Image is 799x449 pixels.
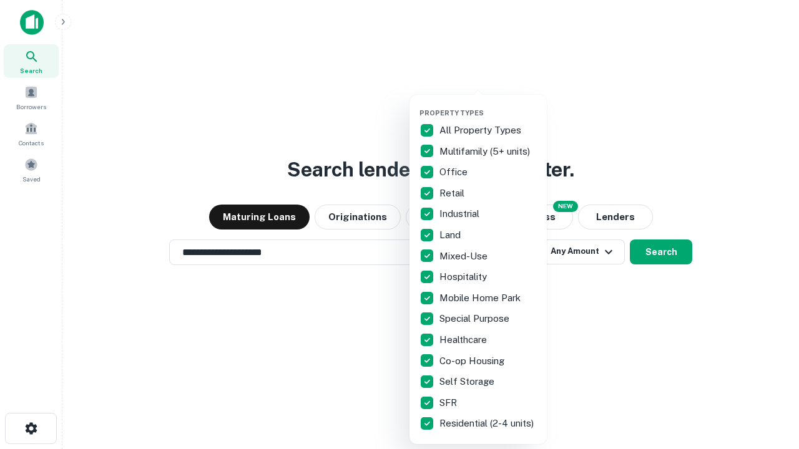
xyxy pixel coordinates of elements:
p: Retail [439,186,467,201]
span: Property Types [419,109,484,117]
p: Hospitality [439,269,489,284]
p: Office [439,165,470,180]
p: SFR [439,395,459,410]
p: Co-op Housing [439,354,507,369]
p: Land [439,228,463,243]
p: Residential (2-4 units) [439,416,536,431]
p: Industrial [439,206,482,221]
p: Special Purpose [439,311,512,326]
p: Self Storage [439,374,497,389]
p: Healthcare [439,332,489,347]
iframe: Chat Widget [737,349,799,409]
p: Mobile Home Park [439,291,523,306]
p: All Property Types [439,123,524,138]
p: Multifamily (5+ units) [439,144,532,159]
p: Mixed-Use [439,249,490,264]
